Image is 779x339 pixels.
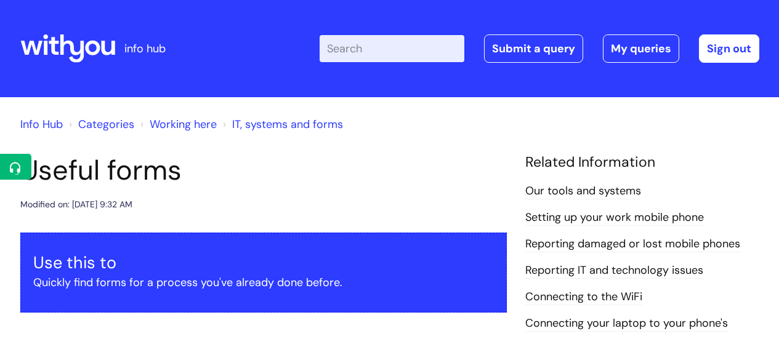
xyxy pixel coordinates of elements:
li: Working here [137,114,217,134]
a: Categories [78,117,134,132]
h4: Related Information [525,154,759,171]
a: IT, systems and forms [232,117,343,132]
a: Sign out [699,34,759,63]
a: Reporting IT and technology issues [525,263,703,279]
input: Search [320,35,464,62]
p: info hub [124,39,166,58]
a: My queries [603,34,679,63]
a: Info Hub [20,117,63,132]
h1: Useful forms [20,154,507,187]
p: Quickly find forms for a process you've already done before. [33,273,494,292]
a: Submit a query [484,34,583,63]
a: Working here [150,117,217,132]
li: IT, systems and forms [220,114,343,134]
a: Our tools and systems [525,183,641,199]
div: Modified on: [DATE] 9:32 AM [20,197,132,212]
a: Reporting damaged or lost mobile phones [525,236,740,252]
li: Solution home [66,114,134,134]
div: | - [320,34,759,63]
a: Connecting to the WiFi [525,289,642,305]
h3: Use this to [33,253,494,273]
a: Setting up your work mobile phone [525,210,704,226]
